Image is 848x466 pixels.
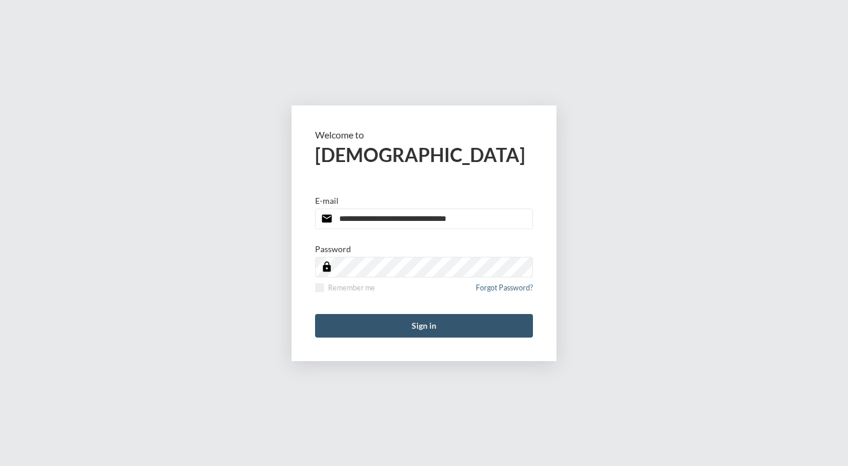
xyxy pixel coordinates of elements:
p: Welcome to [315,129,533,140]
button: Sign in [315,314,533,338]
p: Password [315,244,351,254]
p: E-mail [315,196,339,206]
a: Forgot Password? [476,283,533,299]
h2: [DEMOGRAPHIC_DATA] [315,143,533,166]
label: Remember me [315,283,375,292]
